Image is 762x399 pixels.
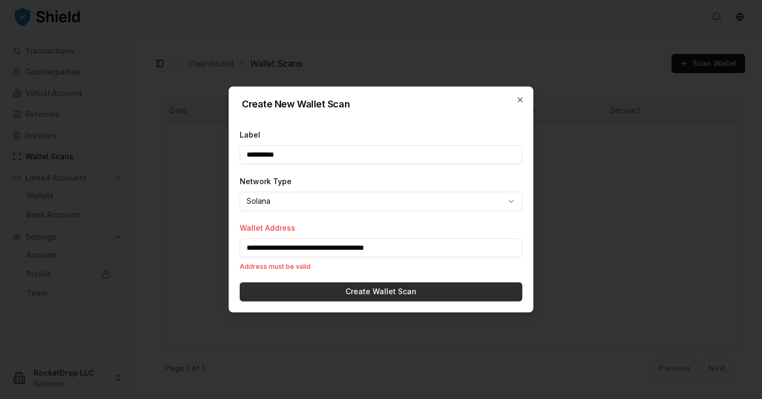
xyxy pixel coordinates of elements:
[242,99,520,109] h2: Create New Wallet Scan
[240,223,295,232] label: Wallet Address
[240,177,292,186] label: Network Type
[240,130,260,139] label: Label
[240,283,522,302] button: Create Wallet Scan
[240,261,522,271] p: Address must be valid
